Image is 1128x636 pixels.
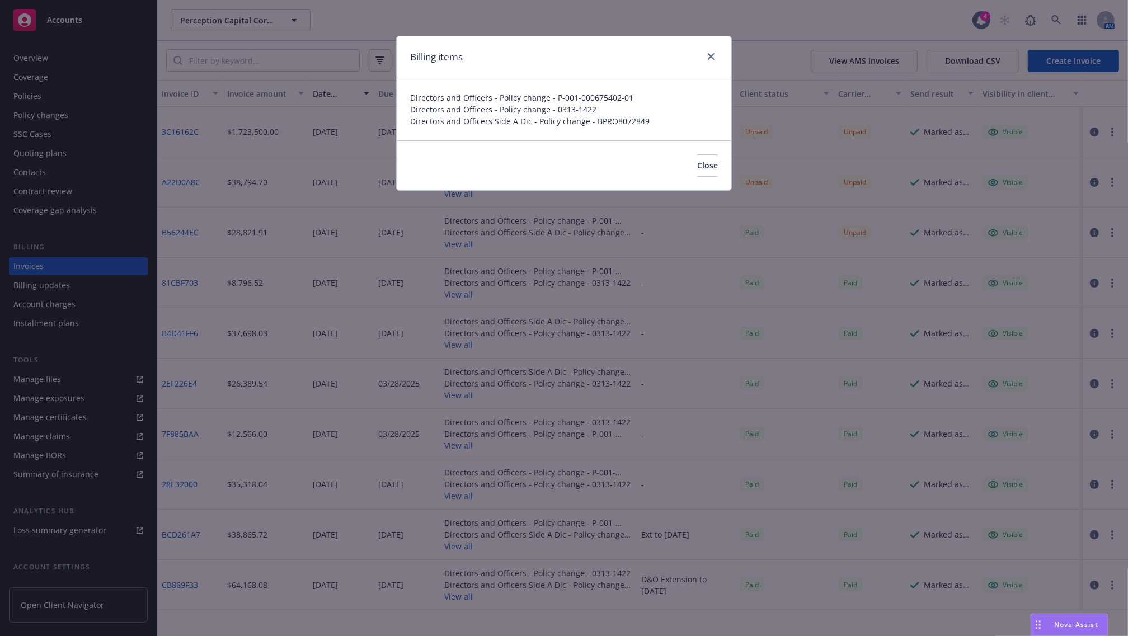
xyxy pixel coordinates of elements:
span: Directors and Officers - Policy change - P-001-000675402-01 [410,92,718,103]
span: Directors and Officers Side A Dic - Policy change - BPRO8072849 [410,115,718,127]
button: Close [697,154,718,177]
h1: Billing items [410,50,463,64]
span: Close [697,160,718,171]
span: Directors and Officers - Policy change - 0313-1422 [410,103,718,115]
button: Nova Assist [1031,614,1108,636]
span: Nova Assist [1054,620,1098,629]
div: Drag to move [1031,614,1045,635]
a: close [704,50,718,63]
